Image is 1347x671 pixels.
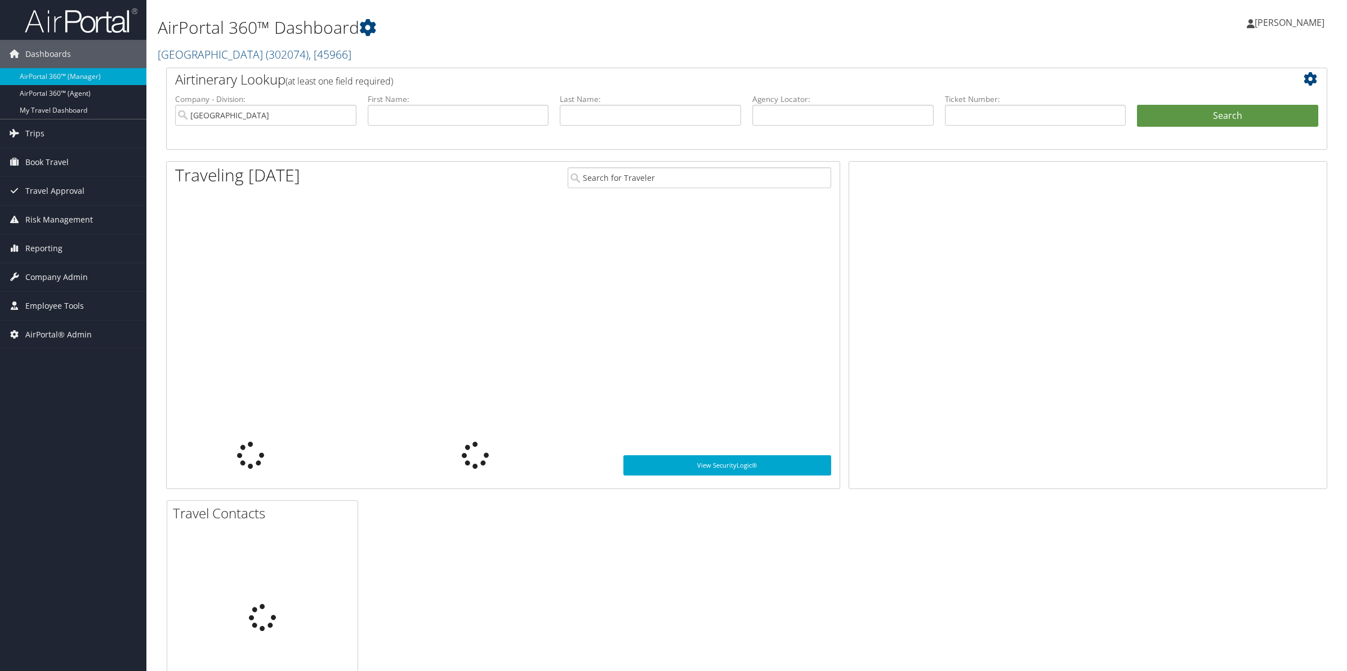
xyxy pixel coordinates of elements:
h2: Airtinerary Lookup [175,70,1221,89]
img: airportal-logo.png [25,7,137,34]
label: Last Name: [560,94,741,105]
span: Company Admin [25,263,88,291]
span: Dashboards [25,40,71,68]
span: (at least one field required) [286,75,393,87]
span: AirPortal® Admin [25,321,92,349]
a: [PERSON_NAME] [1247,6,1336,39]
span: [PERSON_NAME] [1255,16,1324,29]
h1: Traveling [DATE] [175,163,300,187]
span: Employee Tools [25,292,84,320]
button: Search [1137,105,1318,127]
span: Trips [25,119,44,148]
label: Agency Locator: [752,94,934,105]
label: Company - Division: [175,94,356,105]
span: , [ 45966 ] [309,47,351,62]
h1: AirPortal 360™ Dashboard [158,16,943,39]
span: Travel Approval [25,177,84,205]
span: Risk Management [25,206,93,234]
label: Ticket Number: [945,94,1126,105]
h2: Travel Contacts [173,504,358,523]
span: ( 302074 ) [266,47,309,62]
span: Book Travel [25,148,69,176]
a: [GEOGRAPHIC_DATA] [158,47,351,62]
label: First Name: [368,94,549,105]
a: View SecurityLogic® [623,455,831,476]
span: Reporting [25,234,63,263]
input: Search for Traveler [568,167,831,188]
